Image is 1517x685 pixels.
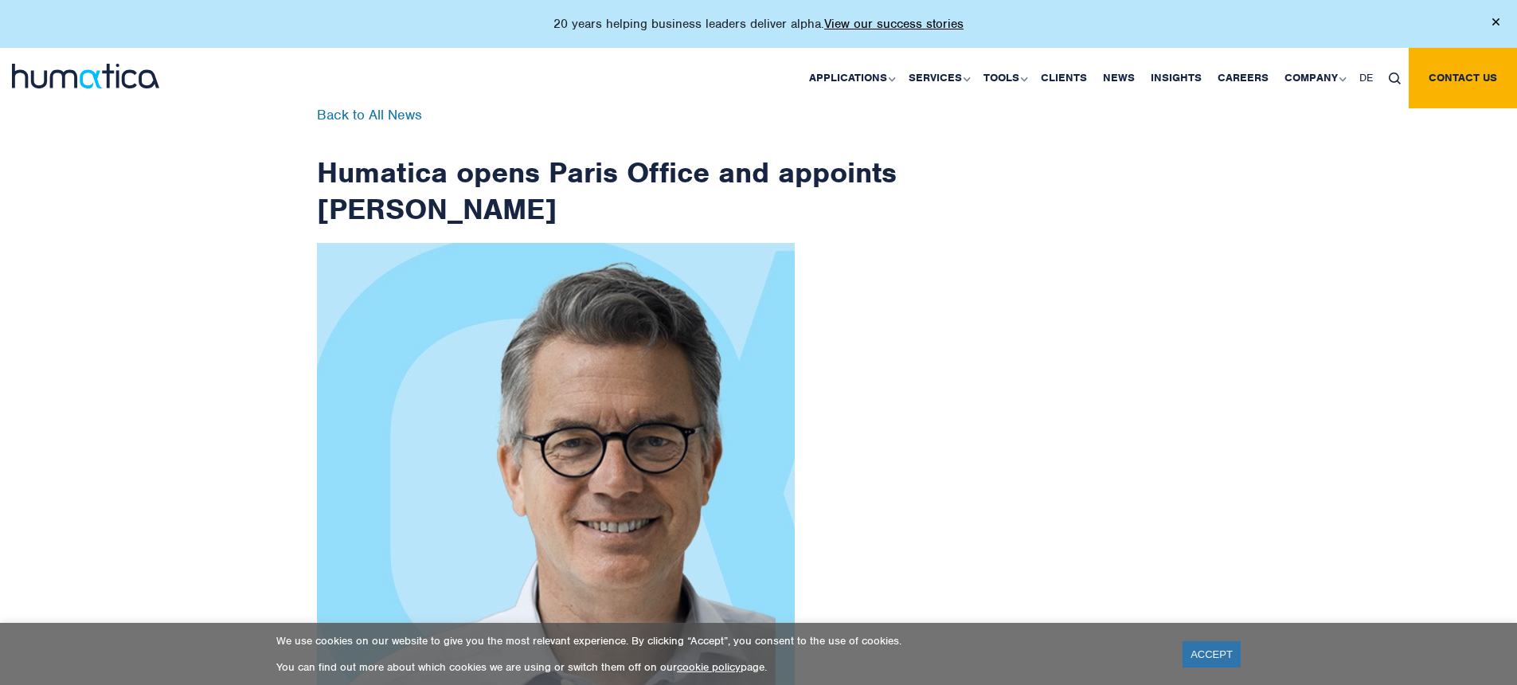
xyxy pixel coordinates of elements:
span: DE [1359,71,1373,84]
p: You can find out more about which cookies we are using or switch them off on our page. [276,660,1163,674]
p: We use cookies on our website to give you the most relevant experience. By clicking “Accept”, you... [276,634,1163,648]
img: search_icon [1389,72,1401,84]
a: View our success stories [824,16,964,32]
a: ACCEPT [1183,641,1241,667]
a: Back to All News [317,106,422,123]
a: DE [1351,48,1381,108]
p: 20 years helping business leaders deliver alpha. [553,16,964,32]
a: Insights [1143,48,1210,108]
a: Contact us [1409,48,1517,108]
a: News [1095,48,1143,108]
h1: Humatica opens Paris Office and appoints [PERSON_NAME] [317,108,898,227]
a: Careers [1210,48,1277,108]
img: logo [12,64,159,88]
a: Tools [975,48,1033,108]
a: Company [1277,48,1351,108]
a: Clients [1033,48,1095,108]
a: cookie policy [677,660,741,674]
a: Applications [801,48,901,108]
a: Services [901,48,975,108]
